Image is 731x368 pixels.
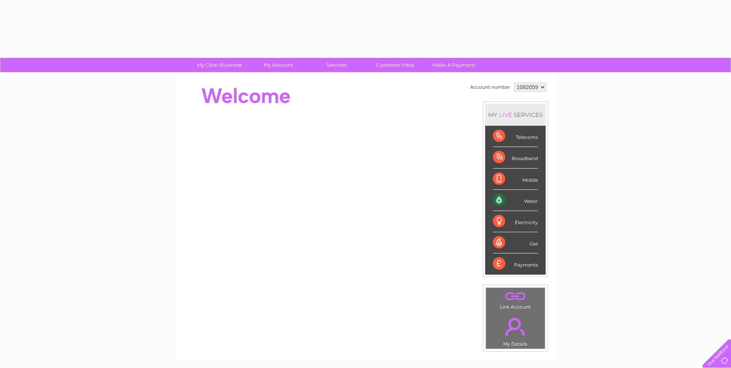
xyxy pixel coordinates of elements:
div: Payments [493,253,538,274]
div: Gas [493,232,538,253]
td: My Details [486,311,545,349]
a: Make A Payment [422,58,486,72]
td: Link Account [486,287,545,312]
td: Account number [468,81,512,94]
div: Electricity [493,211,538,232]
div: Broadband [493,147,538,168]
a: My Account [246,58,310,72]
div: Water [493,190,538,211]
div: MY SERVICES [485,104,546,126]
div: Telecoms [493,126,538,147]
a: . [488,313,543,340]
a: . [488,290,543,303]
div: LIVE [497,111,514,118]
a: Customer Help [363,58,427,72]
a: Services [305,58,368,72]
div: Mobile [493,169,538,190]
a: My Clear Business [188,58,251,72]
